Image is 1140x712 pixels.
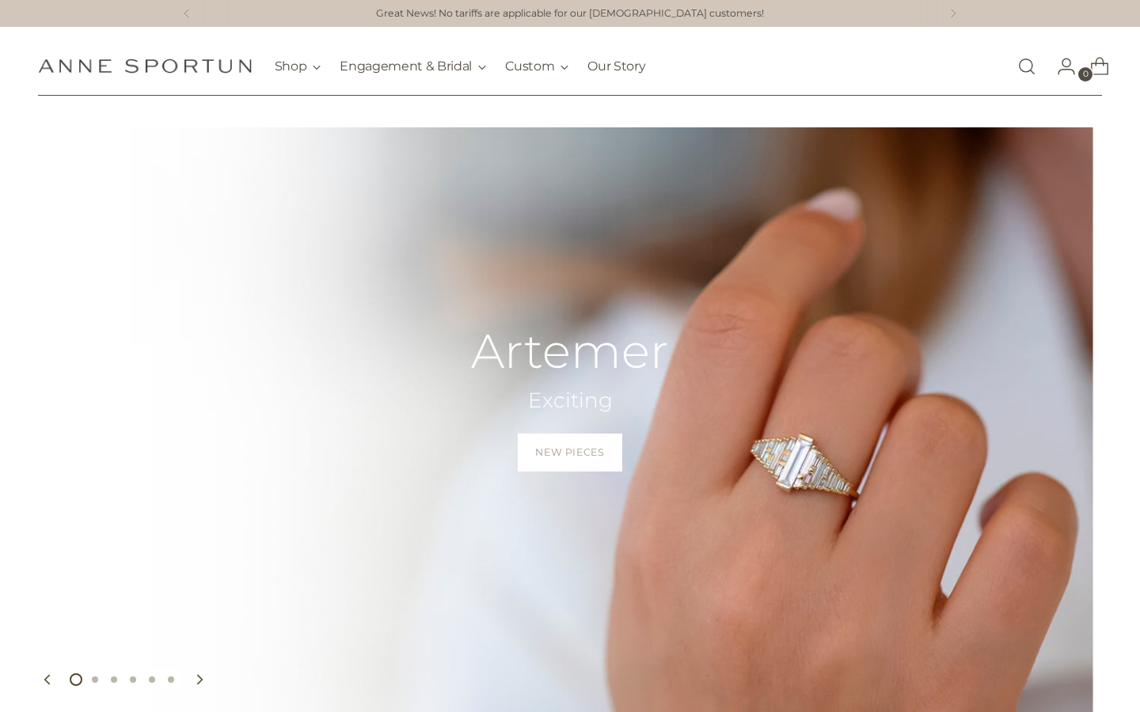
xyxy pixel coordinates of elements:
span: New Pieces [535,445,604,460]
a: Anne Sportun Fine Jewellery [38,59,252,74]
button: Custom [505,49,568,84]
button: Shop [275,49,321,84]
button: Move carousel to slide 6 [161,670,180,689]
h2: Exciting [471,387,669,415]
a: Great News! No tariffs are applicable for our [DEMOGRAPHIC_DATA] customers! [376,6,764,21]
button: Move carousel to slide 4 [123,670,142,689]
button: Move to previous carousel slide [38,669,59,690]
button: Engagement & Bridal [340,49,486,84]
a: Open search modal [1011,51,1043,82]
a: New Pieces [518,434,621,472]
a: Go to the account page [1044,51,1076,82]
h2: Artemer [471,325,669,377]
button: Move carousel to slide 3 [104,670,123,689]
a: Open cart modal [1077,51,1109,82]
button: Move carousel to slide 2 [85,670,104,689]
button: Move to next carousel slide [188,669,209,690]
span: 0 [1078,67,1092,81]
button: Move carousel to slide 5 [142,670,161,689]
a: Our Story [587,49,645,84]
